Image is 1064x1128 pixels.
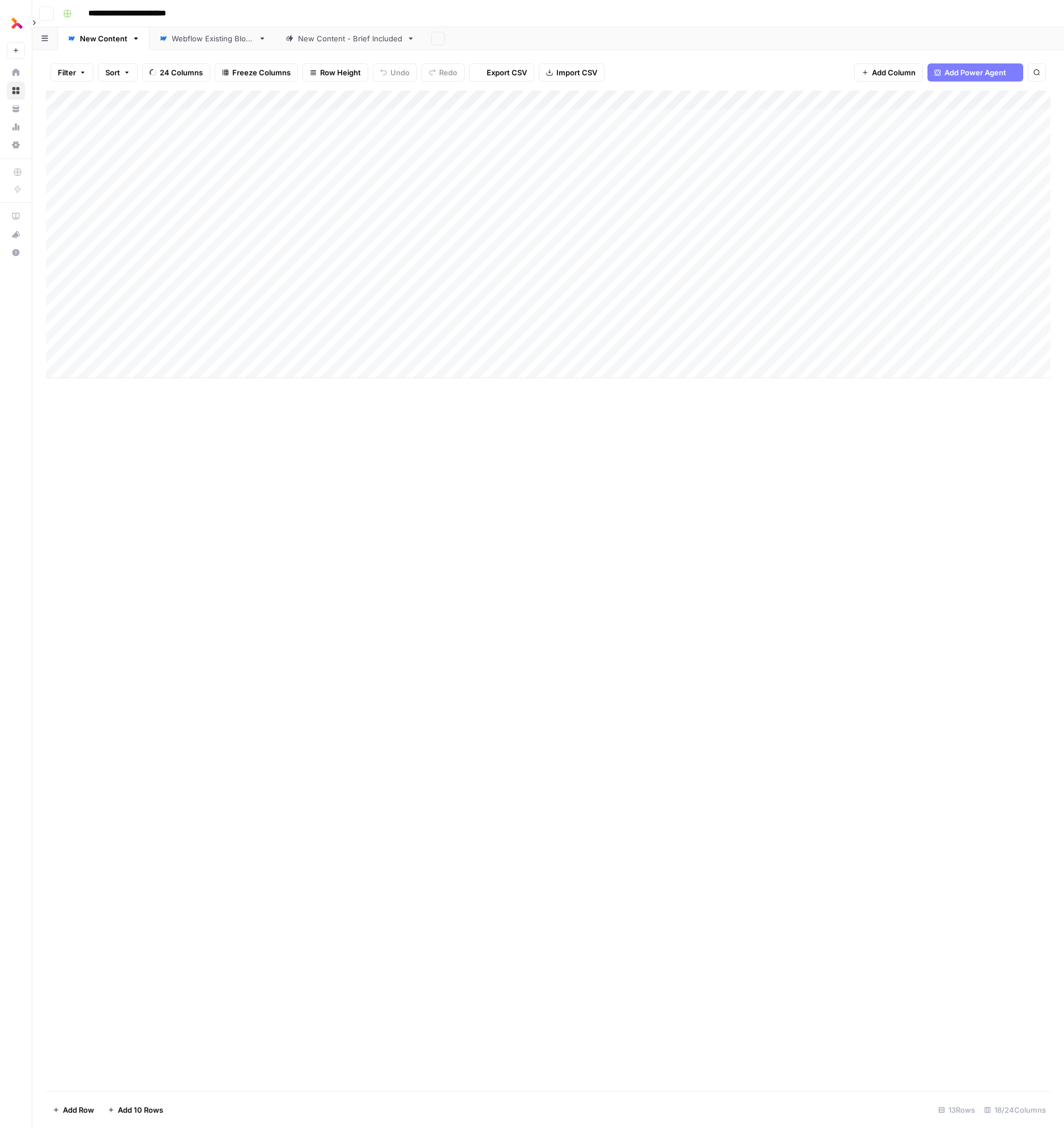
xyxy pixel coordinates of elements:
button: Export CSV [469,63,534,82]
span: Add 10 Rows [118,1104,163,1116]
div: New Content - Brief Included [298,33,402,44]
span: Sort [105,67,120,78]
button: Import CSV [539,63,605,82]
span: Add Row [63,1104,94,1116]
a: Home [7,63,25,82]
button: Sort [98,63,138,82]
span: Filter [58,67,76,78]
button: Add Column [854,63,923,82]
span: Undo [390,67,410,78]
a: Browse [7,82,25,100]
div: New Content [80,33,127,44]
button: Help + Support [7,243,25,262]
span: Add Power Agent [944,67,1006,78]
img: Thoughtful AI Content Engine Logo [7,13,27,33]
button: Workspace: Thoughtful AI Content Engine [7,9,25,37]
a: New Content [58,27,150,50]
span: Freeze Columns [232,67,291,78]
a: New Content - Brief Included [276,27,424,50]
div: Webflow Existing Blogs [172,33,254,44]
a: Usage [7,118,25,136]
button: Undo [373,63,417,82]
span: Import CSV [556,67,597,78]
span: Row Height [320,67,361,78]
button: Row Height [303,63,368,82]
span: 24 Columns [160,67,203,78]
div: What's new? [7,226,24,243]
button: Redo [422,63,465,82]
button: Freeze Columns [215,63,298,82]
a: Webflow Existing Blogs [150,27,276,50]
span: Add Column [872,67,916,78]
button: 24 Columns [142,63,210,82]
button: What's new? [7,225,25,243]
button: Add Row [46,1101,101,1119]
span: Redo [439,67,457,78]
div: 13 Rows [934,1101,980,1119]
span: Export CSV [487,67,527,78]
div: 18/24 Columns [980,1101,1050,1119]
button: Filter [50,63,93,82]
button: Add Power Agent [927,63,1023,82]
a: AirOps Academy [7,207,25,225]
button: Add 10 Rows [101,1101,170,1119]
a: Settings [7,136,25,154]
a: Your Data [7,100,25,118]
